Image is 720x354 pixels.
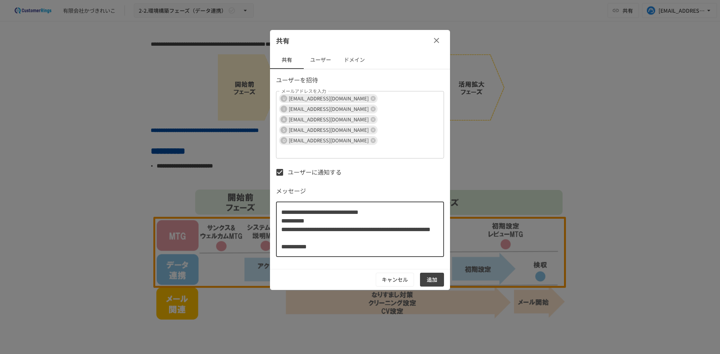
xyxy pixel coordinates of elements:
[276,186,444,196] p: メッセージ
[420,273,444,287] button: 追加
[286,105,372,113] span: [EMAIL_ADDRESS][DOMAIN_NAME]
[288,167,342,177] span: ユーザーに通知する
[279,125,378,134] div: S[EMAIL_ADDRESS][DOMAIN_NAME]
[279,115,378,124] div: A[EMAIL_ADDRESS][DOMAIN_NAME]
[280,106,287,112] div: I
[337,51,371,69] button: ドメイン
[279,94,378,103] div: U[EMAIL_ADDRESS][DOMAIN_NAME]
[279,136,378,145] div: O[EMAIL_ADDRESS][DOMAIN_NAME]
[376,273,414,287] button: キャンセル
[286,115,372,124] span: [EMAIL_ADDRESS][DOMAIN_NAME]
[280,95,287,102] div: U
[286,136,372,145] span: [EMAIL_ADDRESS][DOMAIN_NAME]
[280,137,287,144] div: O
[286,125,372,134] span: [EMAIL_ADDRESS][DOMAIN_NAME]
[286,94,372,103] span: [EMAIL_ADDRESS][DOMAIN_NAME]
[270,30,450,51] div: 共有
[280,127,287,133] div: S
[280,116,287,123] div: A
[276,75,444,85] p: ユーザーを招待
[270,51,304,69] button: 共有
[281,88,326,94] label: メールアドレスを入力
[304,51,337,69] button: ユーザー
[279,105,378,114] div: I[EMAIL_ADDRESS][DOMAIN_NAME]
